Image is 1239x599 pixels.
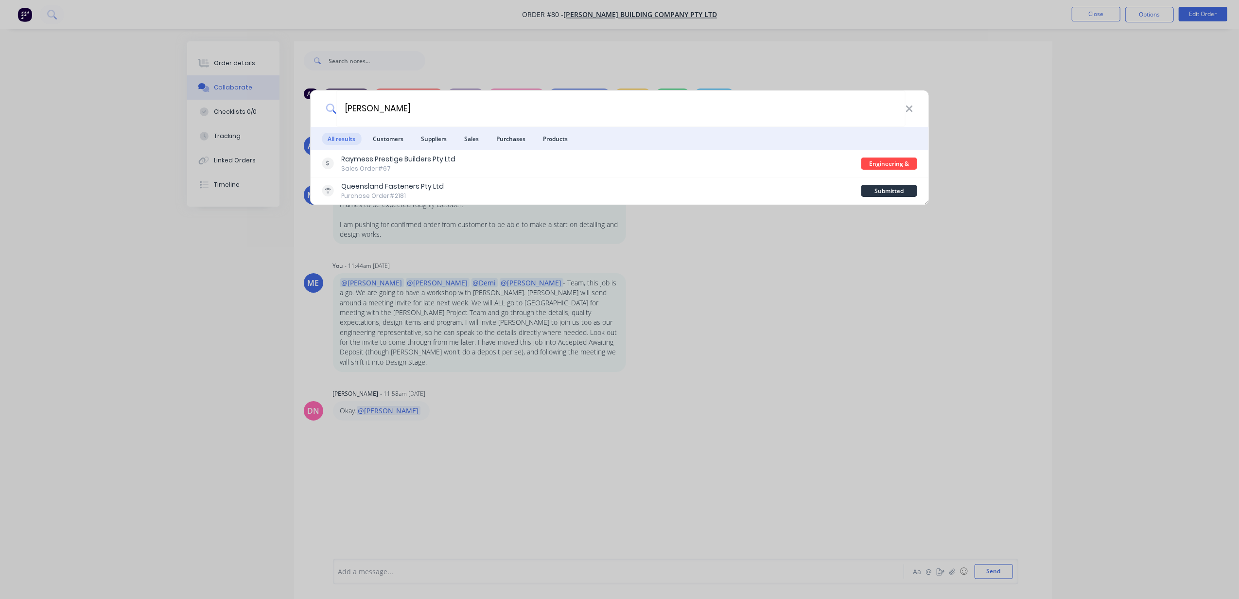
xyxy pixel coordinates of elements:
[336,90,906,127] input: Start typing a customer or supplier name to create a new order...
[537,133,574,145] span: Products
[458,133,485,145] span: Sales
[415,133,453,145] span: Suppliers
[861,185,917,197] div: Submitted
[490,133,531,145] span: Purchases
[322,133,361,145] span: All results
[367,133,409,145] span: Customers
[861,158,917,170] div: Engineering & Review
[341,181,444,192] div: Queensland Fasteners Pty Ltd
[341,192,444,200] div: Purchase Order #2181
[341,164,455,173] div: Sales Order #67
[341,154,455,164] div: Raymess Prestige Builders Pty Ltd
